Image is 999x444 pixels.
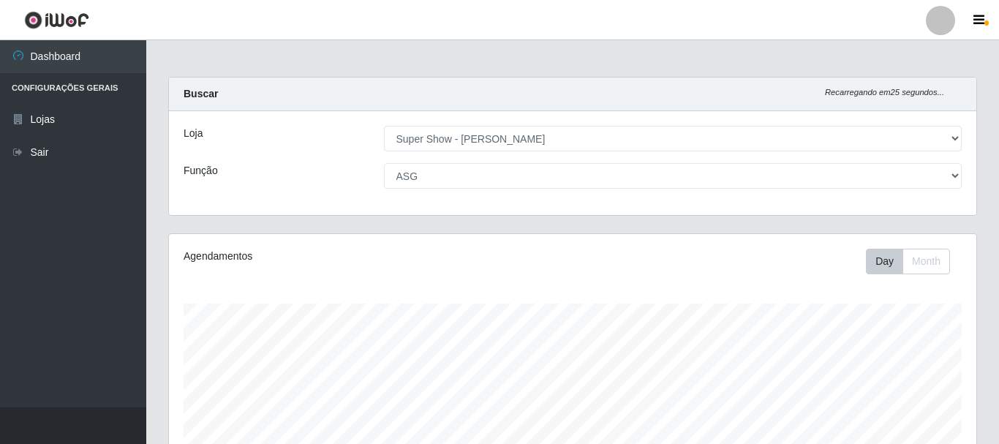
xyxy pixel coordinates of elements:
[184,88,218,99] strong: Buscar
[184,126,203,141] label: Loja
[184,163,218,178] label: Função
[866,249,950,274] div: First group
[825,88,944,97] i: Recarregando em 25 segundos...
[866,249,903,274] button: Day
[866,249,962,274] div: Toolbar with button groups
[184,249,495,264] div: Agendamentos
[902,249,950,274] button: Month
[24,11,89,29] img: CoreUI Logo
